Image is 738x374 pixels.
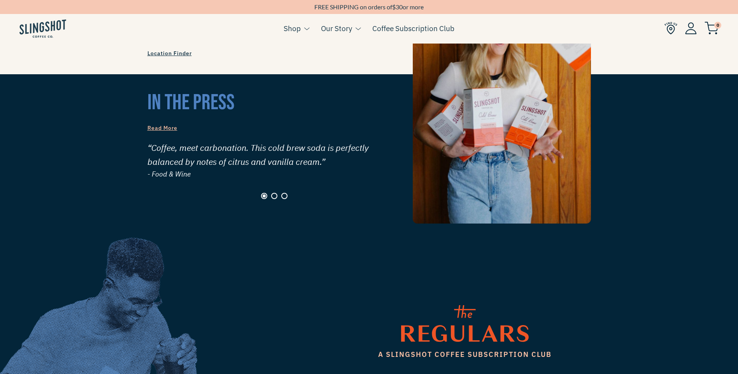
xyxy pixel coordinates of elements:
[392,3,396,10] span: $
[277,349,652,360] span: a slingshot coffee subscription club
[261,193,267,199] button: Page 1
[147,46,192,61] a: Location Finder
[705,22,719,35] img: cart
[401,305,529,342] img: theregulars-1635635075788.svg
[664,22,677,35] img: Find Us
[685,22,697,34] img: Account
[147,169,401,180] span: - Food & Wine
[705,24,719,33] a: 0
[147,123,177,133] a: Read More
[147,50,192,57] span: Location Finder
[147,141,401,169] span: “Coffee, meet carbonation. This cold brew soda is perfectly balanced by notes of citrus and vanil...
[284,23,301,34] a: Shop
[281,193,287,199] button: Page 3
[147,90,235,116] span: in the press
[147,124,177,131] span: Read More
[271,193,277,199] button: Page 2
[372,23,454,34] a: Coffee Subscription Club
[714,22,721,29] span: 0
[321,23,352,34] a: Our Story
[396,3,403,10] span: 30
